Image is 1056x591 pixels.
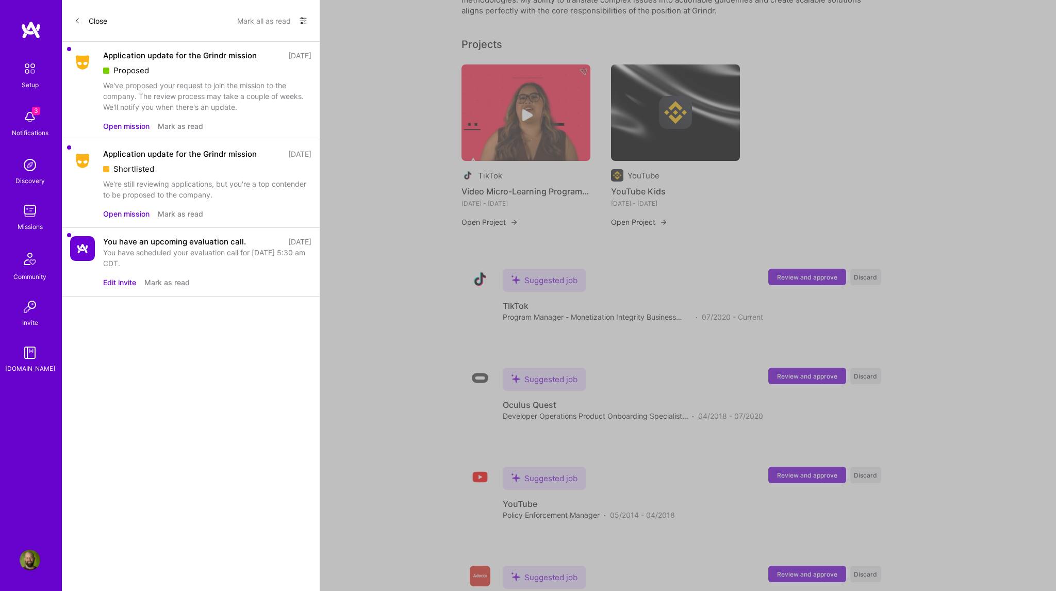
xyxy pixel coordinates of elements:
button: Edit invite [103,277,136,288]
div: [DATE] [288,50,311,61]
img: guide book [20,342,40,363]
div: Shortlisted [103,163,311,174]
div: Application update for the Grindr mission [103,149,257,159]
button: Open mission [103,121,150,132]
button: Mark as read [158,121,203,132]
div: Proposed [103,65,311,76]
div: We've proposed your request to join the mission to the company. The review process may take a cou... [103,80,311,112]
button: Mark as read [158,208,203,219]
div: You have an upcoming evaluation call. [103,236,246,247]
button: Mark as read [144,277,190,288]
div: We're still reviewing applications, but you're a top contender to be proposed to the company. [103,178,311,200]
button: Mark all as read [237,12,291,29]
div: Application update for the Grindr mission [103,50,257,61]
img: Community [18,247,42,271]
div: Missions [18,221,43,232]
button: Open mission [103,208,150,219]
img: discovery [20,155,40,175]
img: setup [19,58,41,79]
img: Invite [20,297,40,317]
img: Company Logo [70,53,95,72]
div: Discovery [15,175,45,186]
div: Community [13,271,46,282]
a: User Avatar [17,550,43,570]
img: logo [21,21,41,39]
div: [DATE] [288,236,311,247]
div: Invite [22,317,38,328]
div: You have scheduled your evaluation call for [DATE] 5:30 am CDT. [103,247,311,269]
button: Close [74,12,107,29]
img: Company Logo [70,236,95,261]
img: User Avatar [20,550,40,570]
img: Company Logo [70,152,95,170]
img: teamwork [20,201,40,221]
div: [DOMAIN_NAME] [5,363,55,374]
div: [DATE] [288,149,311,159]
div: Setup [22,79,39,90]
